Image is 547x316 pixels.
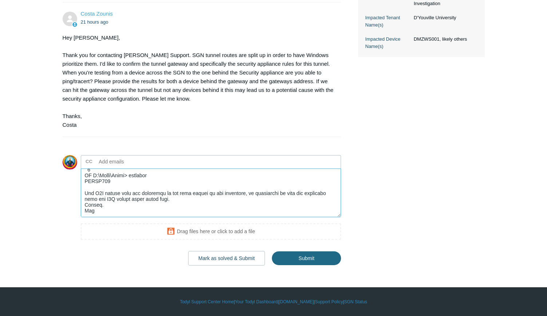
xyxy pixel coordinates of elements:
dd: D'Youville University [410,14,477,21]
a: Costa Zounis [81,11,113,17]
a: Todyl Support Center Home [180,299,234,305]
div: Hey [PERSON_NAME], Thank you for contacting [PERSON_NAME] Support. SGN tunnel routes are split up... [63,33,334,129]
a: Support Policy [315,299,343,305]
a: [DOMAIN_NAME] [279,299,314,305]
dt: Impacted Device Name(s) [365,36,410,50]
dt: Impacted Tenant Name(s) [365,14,410,28]
label: CC [86,156,92,167]
input: Add emails [96,156,174,167]
dd: DMZWS001, likely others [410,36,477,43]
a: SGN Status [344,299,367,305]
time: 08/26/2025, 18:29 [81,19,108,25]
a: Your Todyl Dashboard [235,299,277,305]
div: | | | | [63,299,485,305]
button: Mark as solved & Submit [188,251,265,266]
input: Submit [272,251,341,265]
textarea: Add your reply [81,169,341,218]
